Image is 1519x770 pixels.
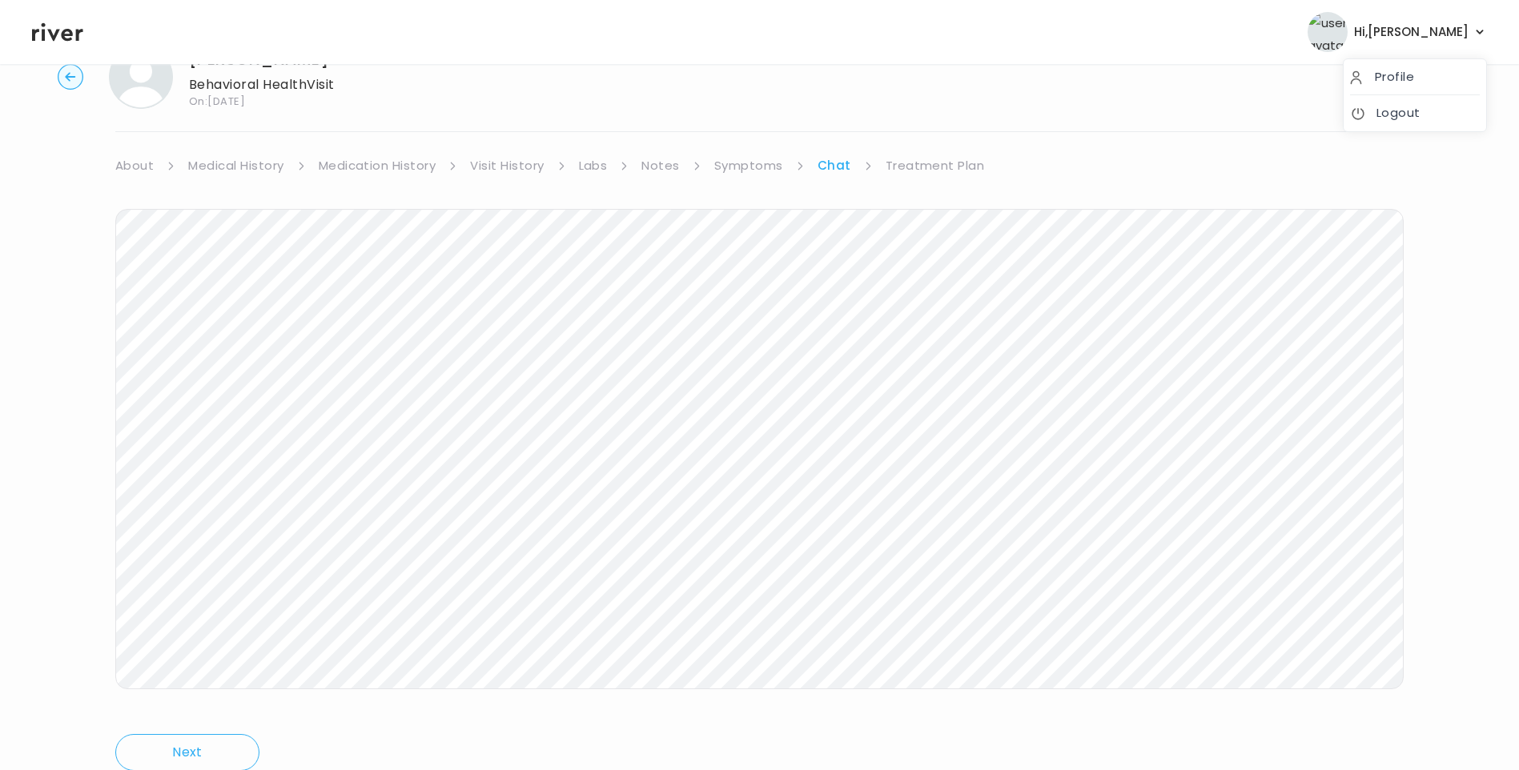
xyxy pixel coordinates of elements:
a: Visit History [470,154,544,177]
a: Medical History [188,154,283,177]
a: Labs [579,154,608,177]
a: About [115,154,154,177]
img: BARBARA TONER [109,45,173,109]
a: Treatment Plan [886,154,985,177]
a: Profile [1350,66,1480,88]
a: Symptoms [714,154,783,177]
a: Medication History [319,154,436,177]
a: Notes [641,154,679,177]
a: Logout [1350,102,1480,124]
p: Behavioral Health Visit [189,74,335,96]
img: user avatar [1308,12,1348,52]
span: On: [DATE] [189,96,335,106]
a: Chat [818,154,851,177]
button: user avatarHi,[PERSON_NAME] [1308,12,1487,52]
span: Hi, [PERSON_NAME] [1354,21,1469,43]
